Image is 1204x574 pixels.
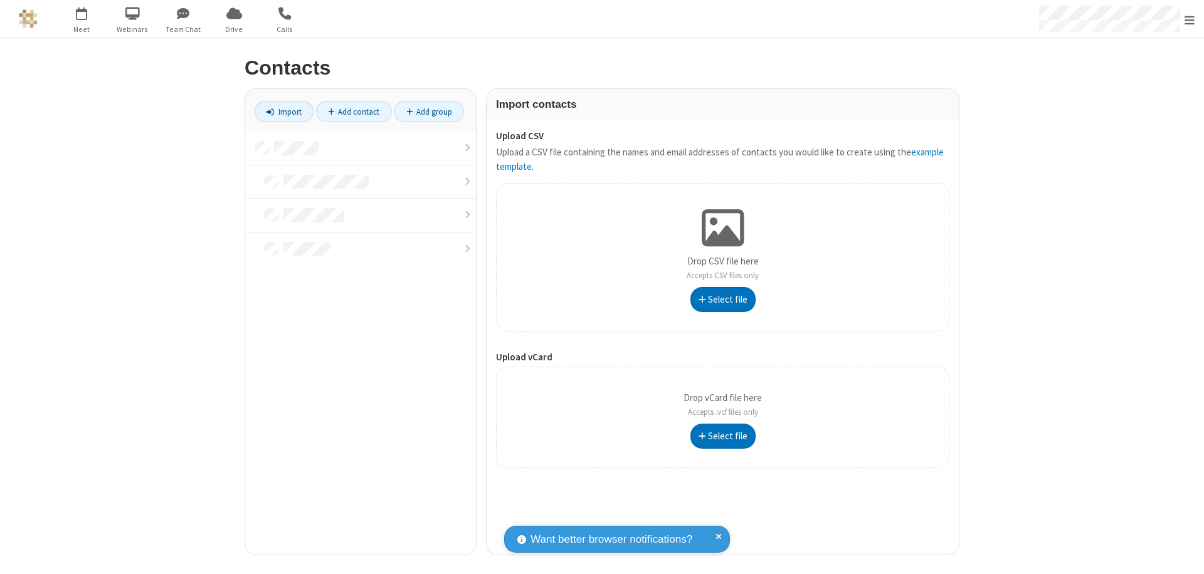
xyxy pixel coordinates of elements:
[690,287,756,312] button: Select file
[496,98,949,110] h3: Import contacts
[19,9,38,28] img: QA Selenium DO NOT DELETE OR CHANGE
[690,424,756,449] button: Select file
[688,407,758,417] span: Accepts .vcf files only
[58,24,105,35] span: Meet
[394,101,464,122] a: Add group
[684,391,762,419] p: Drop vCard file here
[687,254,759,283] p: Drop CSV file here
[261,24,309,35] span: Calls
[531,531,692,548] span: Want better browser notifications?
[211,24,258,35] span: Drive
[496,145,949,174] p: Upload a CSV file containing the names and email addresses of contacts you would like to create u...
[160,24,207,35] span: Team Chat
[687,270,759,281] span: Accepts CSV files only
[496,146,944,172] a: example template
[255,101,314,122] a: Import
[109,24,156,35] span: Webinars
[316,101,392,122] a: Add contact
[496,129,949,143] label: Upload CSV
[245,57,959,79] h2: Contacts
[496,350,949,365] label: Upload vCard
